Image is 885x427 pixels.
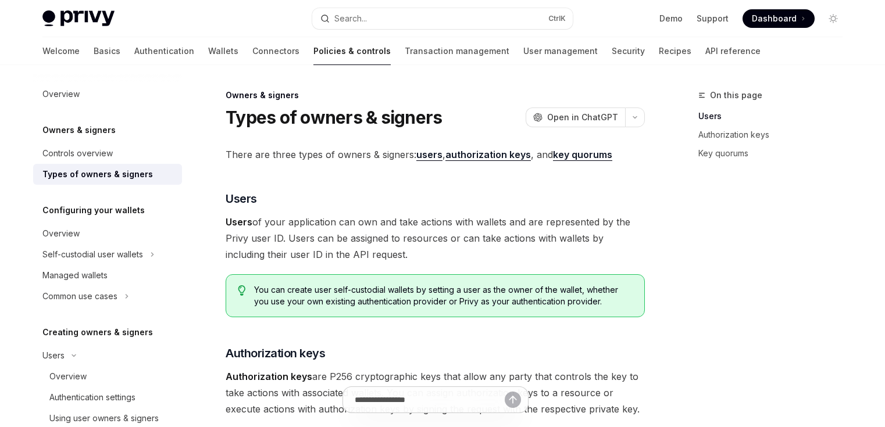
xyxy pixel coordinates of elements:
span: On this page [710,88,762,102]
a: Key quorums [698,144,852,163]
div: Common use cases [42,289,117,303]
a: Demo [659,13,683,24]
span: of your application can own and take actions with wallets and are represented by the Privy user I... [226,214,645,263]
span: are P256 cryptographic keys that allow any party that controls the key to take actions with assoc... [226,368,645,417]
img: light logo [42,10,115,27]
a: User management [523,37,598,65]
div: Owners & signers [226,89,645,101]
a: Authentication settings [33,387,182,408]
button: Open in ChatGPT [526,107,625,127]
span: Dashboard [752,13,797,24]
h5: Creating owners & signers [42,325,153,339]
strong: users [416,149,442,160]
span: Users [226,191,257,207]
span: Open in ChatGPT [547,112,618,123]
strong: key quorums [553,149,612,160]
a: Overview [33,84,182,105]
div: Authentication settings [49,390,135,404]
a: Authorization keys [698,125,852,144]
a: users [416,149,442,161]
button: Toggle dark mode [824,9,843,28]
div: Overview [49,369,87,383]
a: key quorums [553,149,612,161]
span: Authorization keys [226,345,325,361]
a: Types of owners & signers [33,164,182,185]
a: Dashboard [743,9,815,28]
div: Overview [42,227,80,241]
a: Overview [33,223,182,244]
span: Ctrl K [548,14,566,23]
button: Send message [505,392,521,408]
a: Transaction management [405,37,509,65]
a: Controls overview [33,143,182,164]
div: Users [42,349,65,363]
a: Welcome [42,37,80,65]
span: There are three types of owners & signers: , , and [226,146,645,163]
a: Users [698,107,852,125]
div: Overview [42,87,80,101]
a: Connectors [252,37,299,65]
a: authorization keys [445,149,531,161]
strong: Users [226,216,252,228]
div: Types of owners & signers [42,167,153,181]
span: You can create user self-custodial wallets by setting a user as the owner of the wallet, whether ... [254,284,633,307]
a: Authentication [134,37,194,65]
button: Search...CtrlK [312,8,573,29]
a: Basics [94,37,120,65]
div: Self-custodial user wallets [42,247,143,261]
a: Recipes [659,37,691,65]
div: Controls overview [42,146,113,160]
div: Managed wallets [42,268,108,282]
h5: Configuring your wallets [42,203,145,217]
div: Search... [334,12,367,26]
svg: Tip [238,285,246,296]
a: Managed wallets [33,265,182,286]
strong: authorization keys [445,149,531,160]
a: Wallets [208,37,238,65]
div: Using user owners & signers [49,411,159,425]
a: Policies & controls [313,37,391,65]
a: API reference [705,37,761,65]
strong: Authorization keys [226,371,312,382]
a: Support [697,13,729,24]
h1: Types of owners & signers [226,107,442,128]
a: Security [612,37,645,65]
a: Overview [33,366,182,387]
h5: Owners & signers [42,123,116,137]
